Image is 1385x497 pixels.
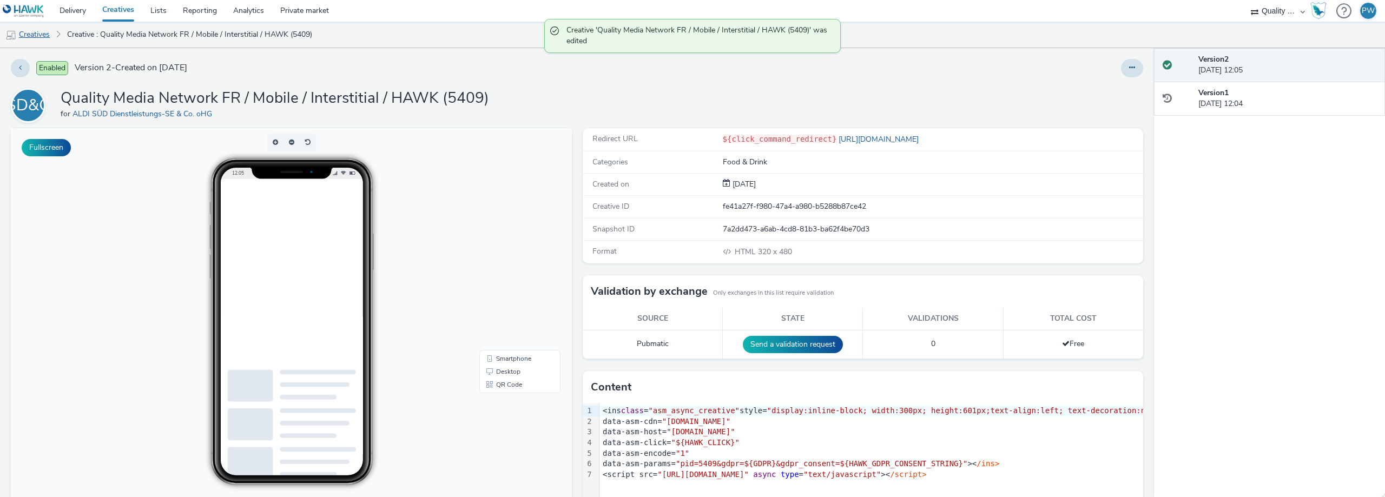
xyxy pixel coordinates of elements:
[713,289,834,297] small: Only exchanges in this list require validation
[648,406,740,415] span: "asm_async_creative"
[592,246,617,256] span: Format
[5,30,16,41] img: mobile
[723,135,837,143] code: ${click_command_redirect}
[599,469,1174,480] div: <script src= = ><
[1362,3,1375,19] div: PW
[485,240,510,247] span: Desktop
[723,157,1143,168] div: Food & Drink
[583,416,593,427] div: 2
[583,459,593,469] div: 6
[583,469,593,480] div: 7
[471,250,548,263] li: QR Code
[599,416,1174,427] div: data-asm-cdn=
[583,427,593,438] div: 3
[977,459,999,468] span: /ins>
[599,438,1174,448] div: data-asm-click=
[803,470,881,479] span: "text/javascript"
[734,247,792,257] span: 320 x 480
[1198,54,1229,64] strong: Version 2
[11,100,50,110] a: ASD&CO
[1310,2,1327,19] img: Hawk Academy
[730,179,756,189] span: [DATE]
[753,470,776,479] span: async
[931,339,935,349] span: 0
[3,4,44,18] img: undefined Logo
[591,283,708,300] h3: Validation by exchange
[592,201,629,211] span: Creative ID
[676,459,967,468] span: "pid=5409&gdpr=${GDPR}&gdpr_consent=${HAWK_GDPR_CONSENT_STRING}"
[583,406,593,416] div: 1
[723,308,863,330] th: State
[599,459,1174,469] div: data-asm-params= ><
[662,417,730,426] span: "[DOMAIN_NAME]"
[723,201,1143,212] div: fe41a27f-f980-47a4-a980-b5288b87ce42
[61,88,489,109] h1: Quality Media Network FR / Mobile / Interstitial / HAWK (5409)
[72,109,216,119] a: ALDI SÜD Dienstleistungs-SE & Co. oHG
[583,448,593,459] div: 5
[1062,339,1084,349] span: Free
[781,470,799,479] span: type
[471,237,548,250] li: Desktop
[592,224,635,234] span: Snapshot ID
[743,336,843,353] button: Send a validation request
[591,379,631,395] h3: Content
[592,157,628,167] span: Categories
[730,179,756,190] div: Creation 04 September 2025, 12:04
[667,427,735,436] span: "[DOMAIN_NAME]"
[583,330,723,359] td: Pubmatic
[75,62,187,74] span: Version 2 - Created on [DATE]
[1310,2,1331,19] a: Hawk Academy
[676,449,689,458] span: "1"
[621,406,644,415] span: class
[836,134,923,144] a: [URL][DOMAIN_NAME]
[863,308,1003,330] th: Validations
[599,448,1174,459] div: data-asm-encode=
[221,42,233,48] span: 12:05
[767,406,1169,415] span: "display:inline-block; width:300px; height:601px;text-align:left; text-decoration:none;"
[62,22,318,48] a: Creative : Quality Media Network FR / Mobile / Interstitial / HAWK (5409)
[657,470,749,479] span: "[URL][DOMAIN_NAME]"
[471,224,548,237] li: Smartphone
[36,61,68,75] span: Enabled
[671,438,740,447] span: "${HAWK_CLICK}"
[1198,88,1376,110] div: [DATE] 12:04
[22,139,71,156] button: Fullscreen
[583,438,593,448] div: 4
[485,227,520,234] span: Smartphone
[1198,88,1229,98] strong: Version 1
[61,109,72,119] span: for
[485,253,511,260] span: QR Code
[599,427,1174,438] div: data-asm-host=
[1003,308,1143,330] th: Total cost
[566,25,829,47] span: Creative 'Quality Media Network FR / Mobile / Interstitial / HAWK (5409)' was edited
[583,308,723,330] th: Source
[592,179,629,189] span: Created on
[592,134,638,144] span: Redirect URL
[890,470,926,479] span: /script>
[1198,54,1376,76] div: [DATE] 12:05
[723,224,1143,235] div: 7a2dd473-a6ab-4cd8-81b3-ba62f4be70d3
[735,247,758,257] span: HTML
[599,406,1174,416] div: <ins = style=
